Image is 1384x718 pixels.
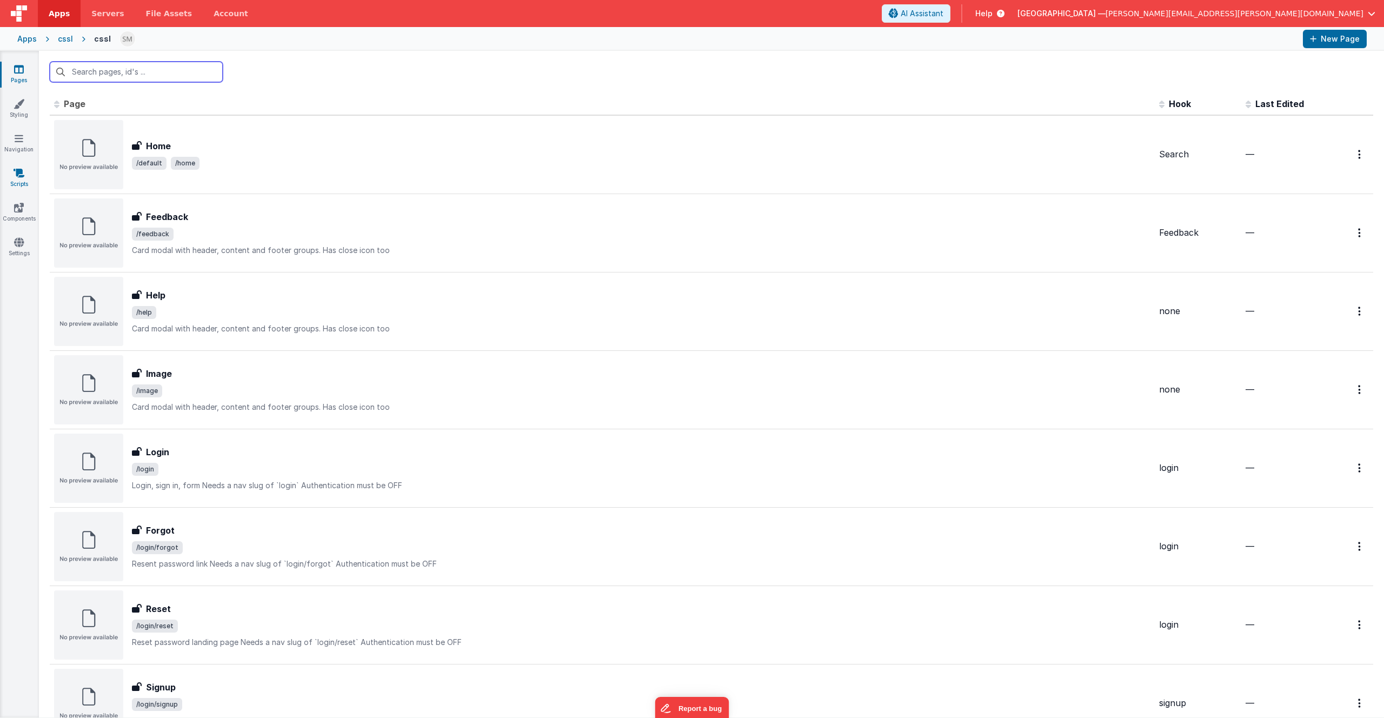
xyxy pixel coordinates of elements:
[1159,227,1237,239] div: Feedback
[94,34,111,44] div: cssl
[1255,98,1304,109] span: Last Edited
[17,34,37,44] div: Apps
[1352,457,1369,479] button: Options
[132,637,1150,648] p: Reset password landing page Needs a nav slug of `login/reset` Authentication must be OFF
[120,31,135,46] img: e9616e60dfe10b317d64a5e98ec8e357
[1159,305,1237,317] div: none
[901,8,943,19] span: AI Assistant
[132,384,162,397] span: /image
[1352,378,1369,401] button: Options
[1169,98,1191,109] span: Hook
[1352,222,1369,244] button: Options
[1159,697,1237,709] div: signup
[1352,143,1369,165] button: Options
[132,463,158,476] span: /login
[1246,384,1254,395] span: —
[1246,697,1254,708] span: —
[132,245,1150,256] p: Card modal with header, content and footer groups. Has close icon too
[132,480,1150,491] p: Login, sign in, form Needs a nav slug of `login` Authentication must be OFF
[1352,535,1369,557] button: Options
[132,323,1150,334] p: Card modal with header, content and footer groups. Has close icon too
[1303,30,1367,48] button: New Page
[1246,227,1254,238] span: —
[1159,462,1237,474] div: login
[1159,619,1237,631] div: login
[64,98,85,109] span: Page
[132,559,1150,569] p: Resent password link Needs a nav slug of `login/forgot` Authentication must be OFF
[1159,540,1237,553] div: login
[1017,8,1106,19] span: [GEOGRAPHIC_DATA] —
[146,210,188,223] h3: Feedback
[1246,462,1254,473] span: —
[132,228,174,241] span: /feedback
[50,62,223,82] input: Search pages, id's ...
[1352,614,1369,636] button: Options
[49,8,70,19] span: Apps
[146,446,169,458] h3: Login
[882,4,950,23] button: AI Assistant
[132,402,1150,413] p: Card modal with header, content and footer groups. Has close icon too
[132,306,156,319] span: /help
[132,157,167,170] span: /default
[171,157,199,170] span: /home
[1159,383,1237,396] div: none
[91,8,124,19] span: Servers
[1246,619,1254,630] span: —
[146,681,176,694] h3: Signup
[1246,305,1254,316] span: —
[1159,148,1237,161] div: Search
[146,602,171,615] h3: Reset
[132,698,182,711] span: /login/signup
[1352,692,1369,714] button: Options
[146,8,192,19] span: File Assets
[146,289,165,302] h3: Help
[132,541,183,554] span: /login/forgot
[1246,149,1254,159] span: —
[146,139,171,152] h3: Home
[146,524,175,537] h3: Forgot
[975,8,993,19] span: Help
[1106,8,1363,19] span: [PERSON_NAME][EMAIL_ADDRESS][PERSON_NAME][DOMAIN_NAME]
[1352,300,1369,322] button: Options
[132,620,178,633] span: /login/reset
[146,367,172,380] h3: Image
[1246,541,1254,551] span: —
[58,34,73,44] div: cssl
[1017,8,1375,19] button: [GEOGRAPHIC_DATA] — [PERSON_NAME][EMAIL_ADDRESS][PERSON_NAME][DOMAIN_NAME]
